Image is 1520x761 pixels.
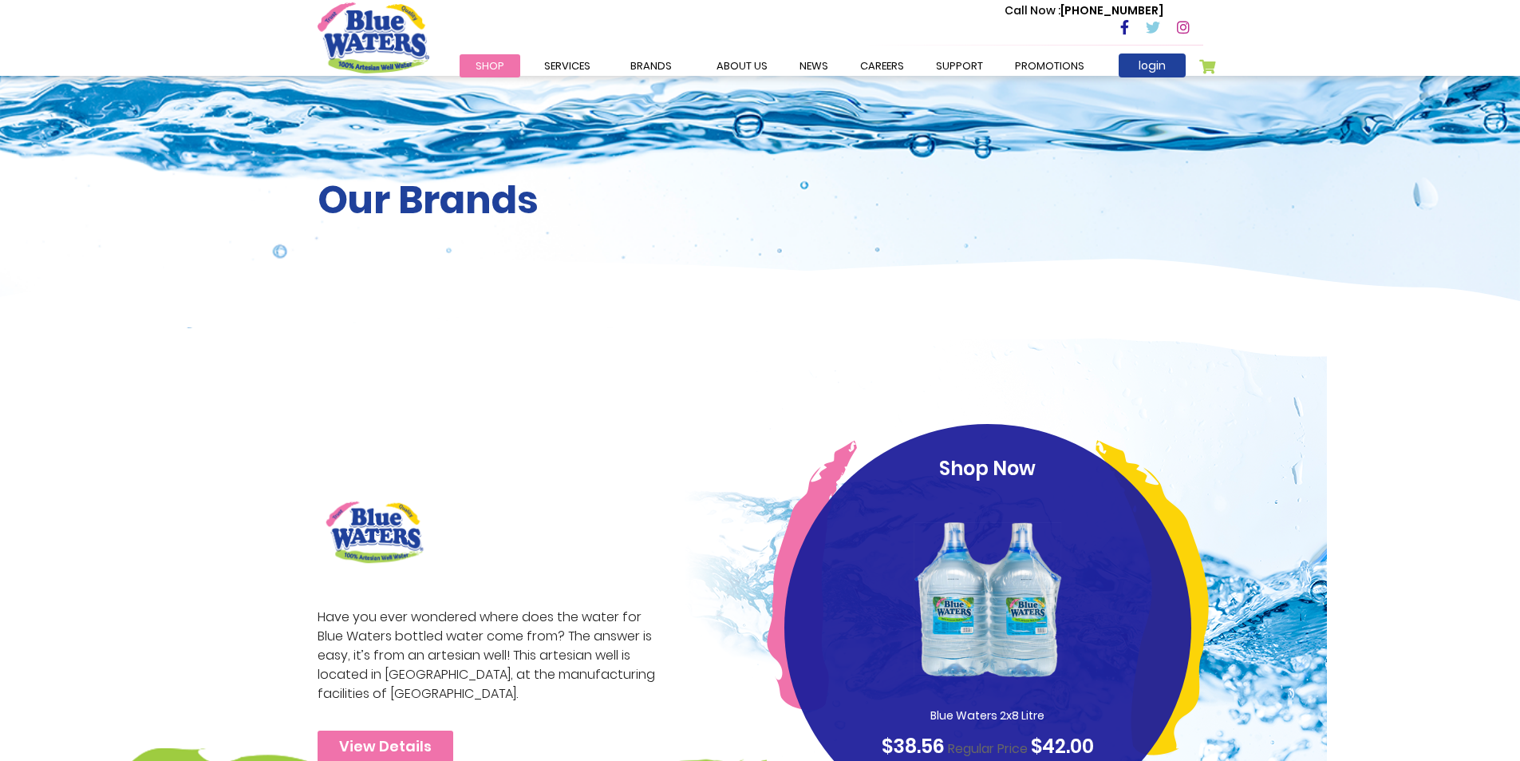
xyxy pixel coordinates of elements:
[318,177,1203,224] h2: Our Brands
[1005,2,1060,18] span: Call Now :
[630,58,672,73] span: Brands
[844,54,920,77] a: careers
[701,54,784,77] a: about us
[882,733,945,759] span: $38.56
[1005,2,1163,19] p: [PHONE_NUMBER]
[920,54,999,77] a: support
[1031,733,1094,759] span: $42.00
[544,58,590,73] span: Services
[528,54,606,77] a: Services
[815,454,1161,483] p: Shop Now
[318,493,432,572] img: brand logo
[948,739,1028,758] span: Regular Price
[1119,54,1186,77] a: login
[815,491,1161,761] a: Blue Waters 2x8 Litre $38.56 Regular Price $42.00
[910,491,1065,707] img: Blue_Waters_2x8_Litre_1_1.png
[999,54,1100,77] a: Promotions
[318,2,429,73] a: store logo
[767,440,857,711] img: pink-curve.png
[476,58,504,73] span: Shop
[460,54,520,77] a: Shop
[784,54,844,77] a: News
[888,707,1088,724] p: Blue Waters 2x8 Litre
[614,54,688,77] a: Brands
[318,608,664,704] p: Have you ever wondered where does the water for Blue Waters bottled water come from? The answer i...
[1096,440,1209,755] img: yellow-curve.png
